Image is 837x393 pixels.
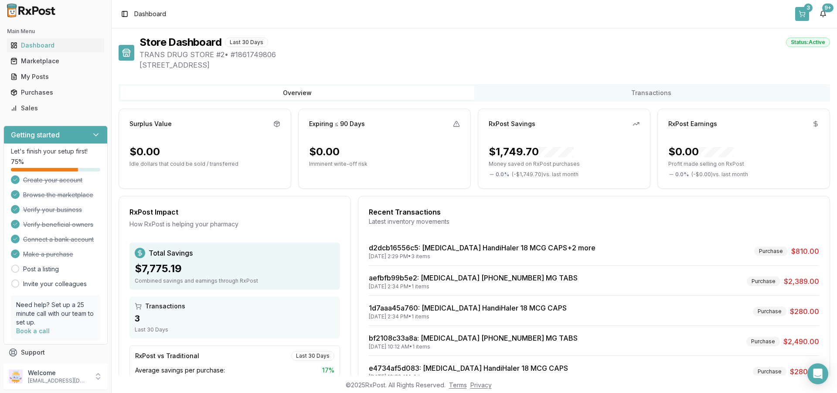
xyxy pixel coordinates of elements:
[149,248,193,258] span: Total Savings
[11,157,24,166] span: 75 %
[489,120,535,128] div: RxPost Savings
[369,217,819,226] div: Latest inventory movements
[309,145,340,159] div: $0.00
[470,381,492,389] a: Privacy
[3,101,108,115] button: Sales
[753,307,786,316] div: Purchase
[7,53,104,69] a: Marketplace
[135,277,335,284] div: Combined savings and earnings through RxPost
[369,343,578,350] div: [DATE] 10:12 AM • 1 items
[11,147,100,156] p: Let's finish your setup first!
[23,265,59,273] a: Post a listing
[23,176,82,185] span: Create your account
[496,171,509,178] span: 0.0 %
[135,312,335,325] div: 3
[7,85,104,100] a: Purchases
[129,161,280,167] p: Idle dollars that could be sold / transferred
[135,326,335,333] div: Last 30 Days
[139,49,830,60] span: TRANS DRUG STORE #2 • # 1861749806
[135,262,335,276] div: $7,775.19
[369,283,578,290] div: [DATE] 2:34 PM • 1 items
[7,100,104,116] a: Sales
[28,369,88,377] p: Welcome
[291,351,334,361] div: Last 30 Days
[369,364,568,372] a: e4734af5d083: [MEDICAL_DATA] HandiHaler 18 MCG CAPS
[3,54,108,68] button: Marketplace
[10,72,101,81] div: My Posts
[145,302,185,311] span: Transactions
[3,85,108,99] button: Purchases
[134,10,166,18] span: Dashboard
[691,171,748,178] span: ( - $0.00 ) vs. last month
[23,280,87,288] a: Invite your colleagues
[23,250,73,259] span: Make a purchase
[754,246,788,256] div: Purchase
[369,373,568,380] div: [DATE] 10:32 AM • 1 items
[16,301,95,327] p: Need help? Set up a 25 minute call with our team to set up.
[139,60,830,70] span: [STREET_ADDRESS]
[129,145,160,159] div: $0.00
[790,366,819,377] span: $280.00
[3,70,108,84] button: My Posts
[816,7,830,21] button: 9+
[23,235,94,244] span: Connect a bank account
[135,352,199,360] div: RxPost vs Traditional
[309,161,460,167] p: Imminent write-off risk
[225,38,268,47] div: Last 30 Days
[28,377,88,384] p: [EMAIL_ADDRESS][DOMAIN_NAME]
[747,277,780,286] div: Purchase
[10,41,101,50] div: Dashboard
[753,367,786,376] div: Purchase
[23,191,93,199] span: Browse the marketplace
[369,273,578,282] a: aefbfb99b5e2: [MEDICAL_DATA] [PHONE_NUMBER] MG TABS
[804,3,813,12] div: 3
[783,336,819,347] span: $2,490.00
[822,3,834,12] div: 9+
[9,369,23,383] img: User avatar
[369,334,578,342] a: bf2108c33a8a: [MEDICAL_DATA] [PHONE_NUMBER] MG TABS
[746,337,780,346] div: Purchase
[790,306,819,317] span: $280.00
[134,10,166,18] nav: breadcrumb
[7,38,104,53] a: Dashboard
[369,243,595,252] a: d2dcb16556c5: [MEDICAL_DATA] HandiHaler 18 MCG CAPS+2 more
[135,366,225,375] span: Average savings per purchase:
[369,313,567,320] div: [DATE] 2:34 PM • 1 items
[23,220,93,229] span: Verify beneficial owners
[322,366,334,375] span: 17 %
[3,3,59,17] img: RxPost Logo
[129,220,340,229] div: How RxPost is helping your pharmacy
[369,207,819,217] div: Recent Transactions
[791,246,819,256] span: $810.00
[120,86,474,100] button: Overview
[7,69,104,85] a: My Posts
[489,161,640,167] p: Money saved on RxPost purchases
[474,86,828,100] button: Transactions
[668,161,819,167] p: Profit made selling on RxPost
[3,38,108,52] button: Dashboard
[369,304,567,312] a: 1d7aaa45a760: [MEDICAL_DATA] HandiHaler 18 MCG CAPS
[129,120,172,128] div: Surplus Value
[668,145,734,159] div: $0.00
[10,88,101,97] div: Purchases
[512,171,578,178] span: ( - $1,749.70 ) vs. last month
[786,38,830,47] div: Status: Active
[11,130,60,140] h3: Getting started
[449,381,467,389] a: Terms
[129,207,340,217] div: RxPost Impact
[16,327,50,335] a: Book a call
[489,145,574,159] div: $1,749.70
[23,205,82,214] span: Verify your business
[795,7,809,21] button: 3
[7,28,104,35] h2: Main Menu
[139,35,221,49] h1: Store Dashboard
[668,120,717,128] div: RxPost Earnings
[309,120,365,128] div: Expiring ≤ 90 Days
[10,104,101,113] div: Sales
[675,171,689,178] span: 0.0 %
[10,57,101,65] div: Marketplace
[3,345,108,360] button: Support
[369,253,595,260] div: [DATE] 2:29 PM • 3 items
[807,363,828,384] div: Open Intercom Messenger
